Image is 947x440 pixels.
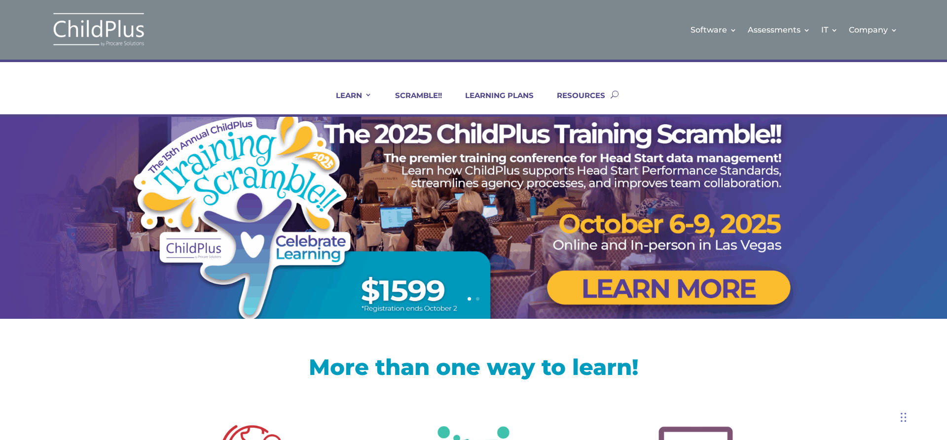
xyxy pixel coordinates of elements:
[158,356,789,383] h1: More than one way to learn!
[748,10,810,50] a: Assessments
[468,297,471,301] a: 1
[821,10,838,50] a: IT
[691,10,737,50] a: Software
[383,91,442,114] a: SCRAMBLE!!
[324,91,372,114] a: LEARN
[545,91,605,114] a: RESOURCES
[453,91,534,114] a: LEARNING PLANS
[476,297,479,301] a: 2
[849,10,898,50] a: Company
[901,403,907,432] div: Drag
[898,393,947,440] iframe: Chat Widget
